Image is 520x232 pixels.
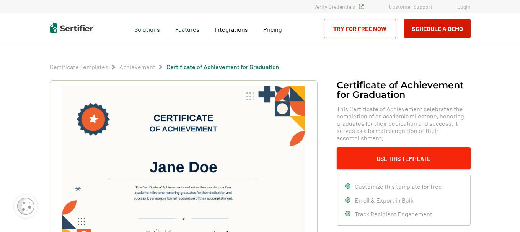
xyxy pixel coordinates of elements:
a: Try for Free Now [324,19,396,38]
h1: Certificate of Achievement for Graduation [337,80,471,99]
span: Features [175,24,199,33]
div: Breadcrumb [50,63,279,71]
a: Achievement [119,63,155,70]
a: Pricing [263,24,282,33]
img: Sertifier | Digital Credentialing Platform [50,23,93,33]
span: Track Recipient Engagement [355,210,432,217]
a: Certificate Templates [50,63,108,70]
a: Integrations [215,24,248,33]
button: Schedule a Demo [404,19,471,38]
img: Cookie Popup Icon [17,198,34,215]
span: This Certificate of Achievement celebrates the completion of an academic milestone, honoring grad... [337,105,471,141]
iframe: Chat Widget [482,195,520,232]
span: Certificate of Achievement for Graduation [166,63,279,71]
span: Customize this template for free [355,183,442,190]
span: Certificate Templates [50,63,108,71]
span: Pricing [263,26,282,33]
button: Use This Template [337,147,471,169]
span: Integrations [215,26,248,33]
span: Achievement [119,63,155,71]
a: Certificate of Achievement for Graduation [166,63,279,70]
a: Customer Support [389,3,432,10]
span: Solutions [134,24,160,33]
a: Verify Credentials [314,3,364,10]
a: Login [457,3,471,10]
span: Email & Export in Bulk [355,196,414,204]
img: Verified [359,4,364,9]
